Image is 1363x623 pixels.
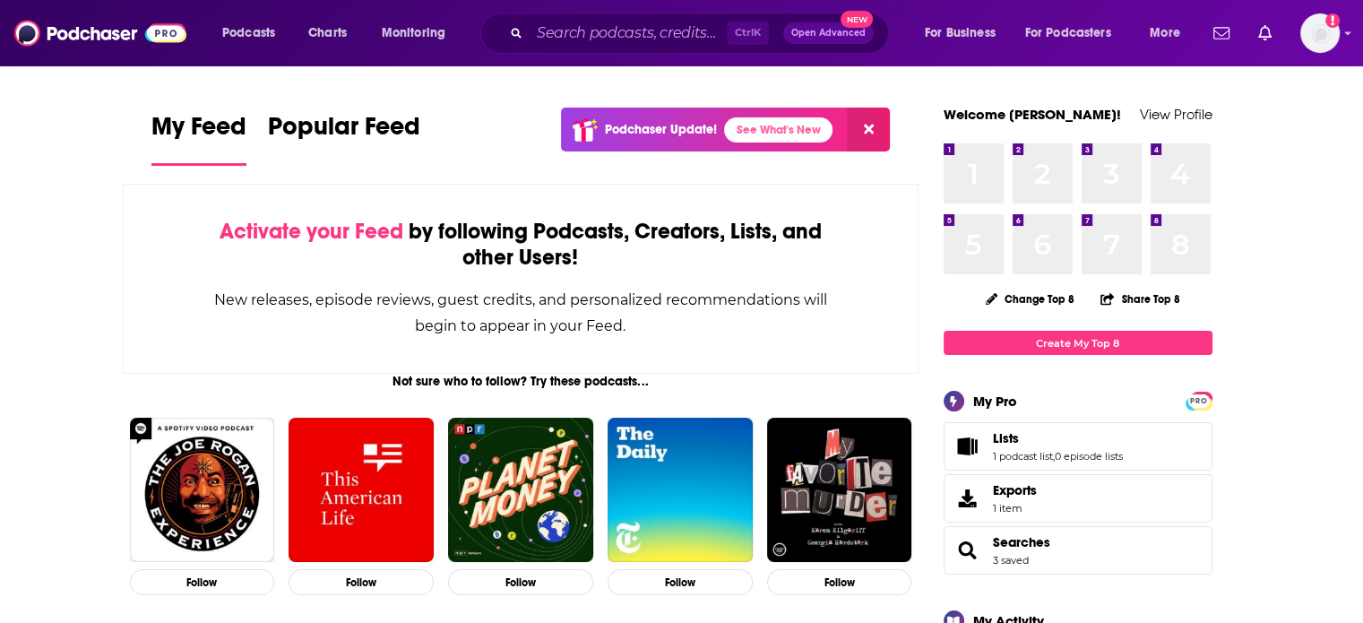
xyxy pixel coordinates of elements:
button: open menu [912,19,1018,48]
span: My Feed [151,111,246,152]
div: Not sure who to follow? Try these podcasts... [123,374,919,389]
a: My Feed [151,111,246,166]
button: Change Top 8 [975,288,1086,310]
img: The Daily [608,418,753,563]
span: Popular Feed [268,111,420,152]
a: View Profile [1140,106,1212,123]
a: 1 podcast list [993,450,1053,463]
a: Charts [297,19,358,48]
button: Follow [448,569,593,595]
span: Ctrl K [727,22,769,45]
button: open menu [1014,19,1137,48]
a: Exports [944,474,1212,523]
a: Searches [950,538,986,563]
div: by following Podcasts, Creators, Lists, and other Users! [213,219,829,271]
div: Search podcasts, credits, & more... [497,13,906,54]
input: Search podcasts, credits, & more... [530,19,727,48]
span: Podcasts [222,21,275,46]
a: 3 saved [993,554,1029,567]
a: Popular Feed [268,111,420,166]
span: Charts [308,21,347,46]
span: 1 item [993,502,1037,515]
span: PRO [1188,394,1210,408]
a: Welcome [PERSON_NAME]! [944,106,1121,123]
span: Exports [993,482,1037,498]
button: Follow [289,569,434,595]
div: My Pro [973,393,1017,410]
button: Follow [608,569,753,595]
svg: Add a profile image [1325,13,1340,28]
button: open menu [1137,19,1203,48]
button: Open AdvancedNew [783,22,874,44]
a: Searches [993,534,1050,550]
span: Searches [944,526,1212,575]
span: For Podcasters [1025,21,1111,46]
span: New [841,11,873,28]
a: PRO [1188,394,1210,407]
a: 0 episode lists [1055,450,1123,463]
a: Lists [950,434,986,459]
span: Open Advanced [791,29,866,38]
button: open menu [369,19,469,48]
span: Lists [944,422,1212,471]
a: Show notifications dropdown [1206,18,1237,48]
p: Podchaser Update! [605,122,717,137]
a: Create My Top 8 [944,331,1212,355]
a: Lists [993,430,1123,446]
span: Monitoring [382,21,445,46]
a: See What's New [724,117,832,143]
span: Lists [993,430,1019,446]
img: User Profile [1300,13,1340,53]
span: Activate your Feed [220,218,403,245]
span: For Business [925,21,996,46]
button: Show profile menu [1300,13,1340,53]
button: Share Top 8 [1100,281,1180,316]
img: Podchaser - Follow, Share and Rate Podcasts [14,16,186,50]
button: Follow [767,569,912,595]
img: This American Life [289,418,434,563]
span: Logged in as MGarceau [1300,13,1340,53]
button: open menu [210,19,298,48]
div: New releases, episode reviews, guest credits, and personalized recommendations will begin to appe... [213,287,829,339]
img: My Favorite Murder with Karen Kilgariff and Georgia Hardstark [767,418,912,563]
a: Show notifications dropdown [1251,18,1279,48]
button: Follow [130,569,275,595]
span: More [1150,21,1180,46]
span: Exports [950,486,986,511]
img: Planet Money [448,418,593,563]
span: , [1053,450,1055,463]
img: The Joe Rogan Experience [130,418,275,563]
